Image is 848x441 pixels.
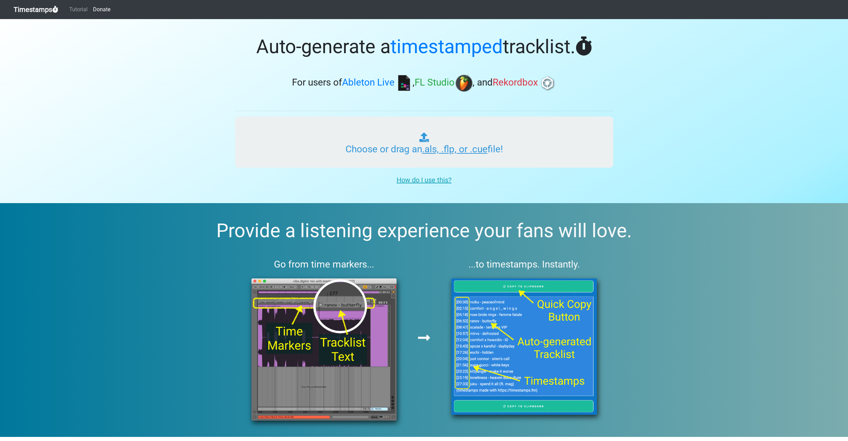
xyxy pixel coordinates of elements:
img: tsfm%20results.png [435,278,613,415]
img: fl.png [456,75,473,92]
h3: ...to timestamps. Instantly. [435,259,613,270]
u: How do I use this? [397,176,451,184]
h1: Auto-generate a tracklist. [235,35,613,58]
span: timestamped [390,35,503,58]
span: Ableton Live [342,77,395,88]
span: FL Studio [415,77,454,88]
h3: Go from time markers... [235,259,413,270]
a: Timestamps [14,3,58,16]
a: Donate [90,3,113,16]
img: ableton.png [396,75,413,92]
span: Rekordbox [493,77,538,88]
img: ableton%20screenshot%20bounce.png [235,278,413,421]
img: rb.png [539,75,556,92]
a: Tutorial [66,3,90,16]
h3: For users of , , and [235,75,613,92]
h2: Provide a listening experience your fans will love. [16,219,832,242]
